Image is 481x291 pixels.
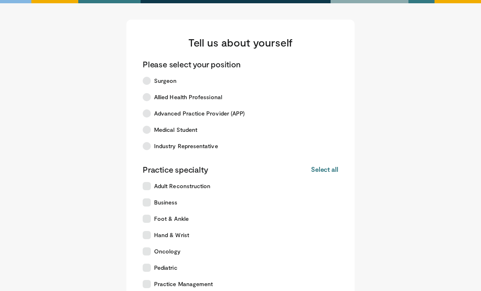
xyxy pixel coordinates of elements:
[143,164,208,175] p: Practice specialty
[154,93,222,101] span: Allied Health Professional
[154,126,197,134] span: Medical Student
[154,77,177,85] span: Surgeon
[143,59,240,69] p: Please select your position
[154,247,181,255] span: Oncology
[311,165,338,174] button: Select all
[154,142,218,150] span: Industry Representative
[154,264,177,272] span: Pediatric
[154,231,189,239] span: Hand & Wrist
[154,182,210,190] span: Adult Reconstruction
[154,280,213,288] span: Practice Management
[154,198,178,207] span: Business
[154,109,245,118] span: Advanced Practice Provider (APP)
[154,215,189,223] span: Foot & Ankle
[143,36,338,49] h3: Tell us about yourself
